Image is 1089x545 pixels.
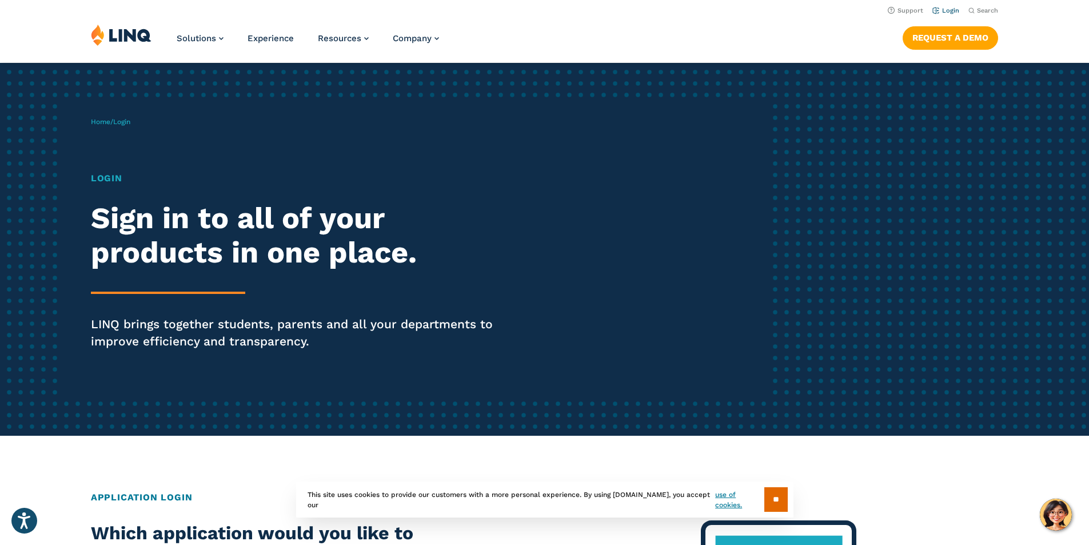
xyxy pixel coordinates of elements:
[977,7,998,14] span: Search
[177,33,224,43] a: Solutions
[177,33,216,43] span: Solutions
[91,172,510,185] h1: Login
[113,118,130,126] span: Login
[318,33,369,43] a: Resources
[296,482,793,518] div: This site uses cookies to provide our customers with a more personal experience. By using [DOMAIN...
[91,201,510,270] h2: Sign in to all of your products in one place.
[177,24,439,62] nav: Primary Navigation
[932,7,959,14] a: Login
[91,316,510,350] p: LINQ brings together students, parents and all your departments to improve efficiency and transpa...
[888,7,923,14] a: Support
[318,33,361,43] span: Resources
[903,24,998,49] nav: Button Navigation
[91,118,110,126] a: Home
[91,491,998,504] h2: Application Login
[968,6,998,15] button: Open Search Bar
[91,118,130,126] span: /
[91,24,151,46] img: LINQ | K‑12 Software
[393,33,432,43] span: Company
[1040,499,1072,531] button: Hello, have a question? Let’s chat.
[248,33,294,43] a: Experience
[715,490,764,510] a: use of cookies.
[903,26,998,49] a: Request a Demo
[393,33,439,43] a: Company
